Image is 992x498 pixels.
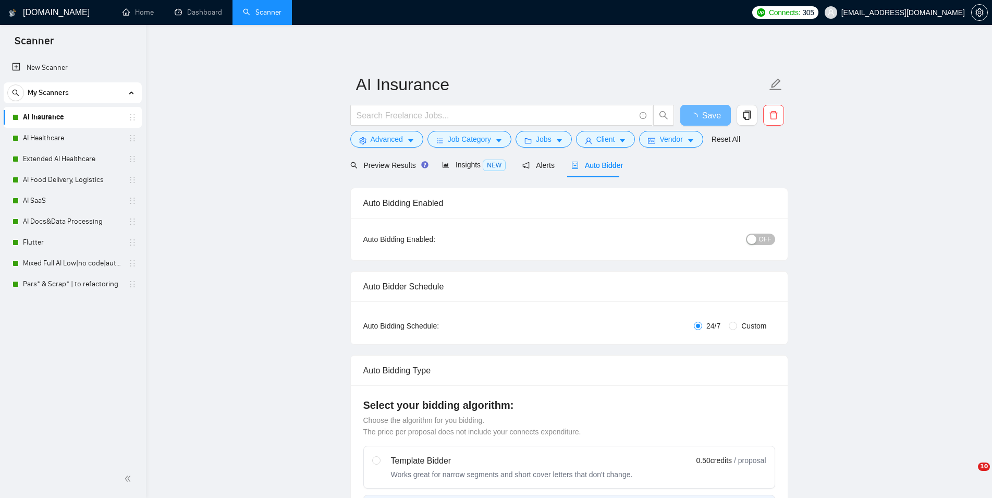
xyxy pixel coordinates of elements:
span: 24/7 [702,320,725,332]
span: Auto Bidder [571,161,623,169]
button: Save [680,105,731,126]
button: search [653,105,674,126]
span: delete [764,111,783,120]
a: Pars* & Scrap* | to refactoring [23,274,122,295]
a: AI Docs&Data Processing [23,211,122,232]
input: Scanner name... [356,71,767,98]
span: Save [702,109,721,122]
a: setting [971,8,988,17]
span: loading [690,113,702,121]
span: caret-down [619,137,626,144]
span: search [350,162,358,169]
span: caret-down [556,137,563,144]
span: user [827,9,835,16]
span: Client [596,133,615,145]
span: edit [769,78,782,91]
a: Extended AI Healthcare [23,149,122,169]
div: Tooltip anchor [420,160,430,169]
span: Preview Results [350,161,425,169]
span: Custom [737,320,770,332]
span: Jobs [536,133,552,145]
span: robot [571,162,579,169]
span: bars [436,137,444,144]
a: AI Insurance [23,107,122,128]
div: Auto Bidding Schedule: [363,320,500,332]
span: holder [128,238,137,247]
span: copy [737,111,757,120]
span: Insights [442,161,506,169]
span: holder [128,113,137,122]
button: idcardVendorcaret-down [639,131,703,148]
span: Scanner [6,33,62,55]
button: delete [763,105,784,126]
span: holder [128,155,137,163]
input: Search Freelance Jobs... [357,109,635,122]
span: holder [128,176,137,184]
iframe: Intercom live chat [957,463,982,488]
div: Auto Bidding Type [363,356,775,385]
span: double-left [124,473,134,484]
span: holder [128,259,137,268]
a: AI Healthcare [23,128,122,149]
button: settingAdvancedcaret-down [350,131,423,148]
button: barsJob Categorycaret-down [427,131,511,148]
div: Auto Bidder Schedule [363,272,775,301]
div: Works great for narrow segments and short cover letters that don't change. [391,469,633,480]
span: OFF [759,234,771,245]
span: holder [128,217,137,226]
span: 0.50 credits [696,455,732,466]
div: Template Bidder [391,455,633,467]
span: setting [972,8,987,17]
img: logo [9,5,16,21]
button: copy [737,105,757,126]
a: dashboardDashboard [175,8,222,17]
a: Flutter [23,232,122,253]
h4: Select your bidding algorithm: [363,398,775,412]
span: idcard [648,137,655,144]
button: userClientcaret-down [576,131,635,148]
span: 305 [802,7,814,18]
span: setting [359,137,366,144]
span: Job Category [448,133,491,145]
span: Vendor [659,133,682,145]
button: folderJobscaret-down [516,131,572,148]
span: search [654,111,673,120]
li: New Scanner [4,57,142,78]
a: AI Food Delivery, Logistics [23,169,122,190]
span: 10 [978,463,990,471]
span: holder [128,134,137,142]
span: caret-down [407,137,414,144]
span: Alerts [522,161,555,169]
a: Reset All [712,133,740,145]
li: My Scanners [4,82,142,295]
span: caret-down [687,137,694,144]
span: holder [128,280,137,288]
button: setting [971,4,988,21]
a: New Scanner [12,57,133,78]
span: / proposal [734,455,766,466]
span: Connects: [769,7,800,18]
button: search [7,84,24,101]
img: upwork-logo.png [757,8,765,17]
span: user [585,137,592,144]
span: My Scanners [28,82,69,103]
span: Advanced [371,133,403,145]
a: homeHome [123,8,154,17]
div: Auto Bidding Enabled [363,188,775,218]
span: search [8,89,23,96]
span: Choose the algorithm for you bidding. The price per proposal does not include your connects expen... [363,416,581,436]
span: notification [522,162,530,169]
span: area-chart [442,161,449,168]
span: holder [128,197,137,205]
span: info-circle [640,112,646,119]
span: NEW [483,160,506,171]
span: folder [524,137,532,144]
a: searchScanner [243,8,281,17]
a: Mixed Full AI Low|no code|automations [23,253,122,274]
a: AI SaaS [23,190,122,211]
div: Auto Bidding Enabled: [363,234,500,245]
span: caret-down [495,137,503,144]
